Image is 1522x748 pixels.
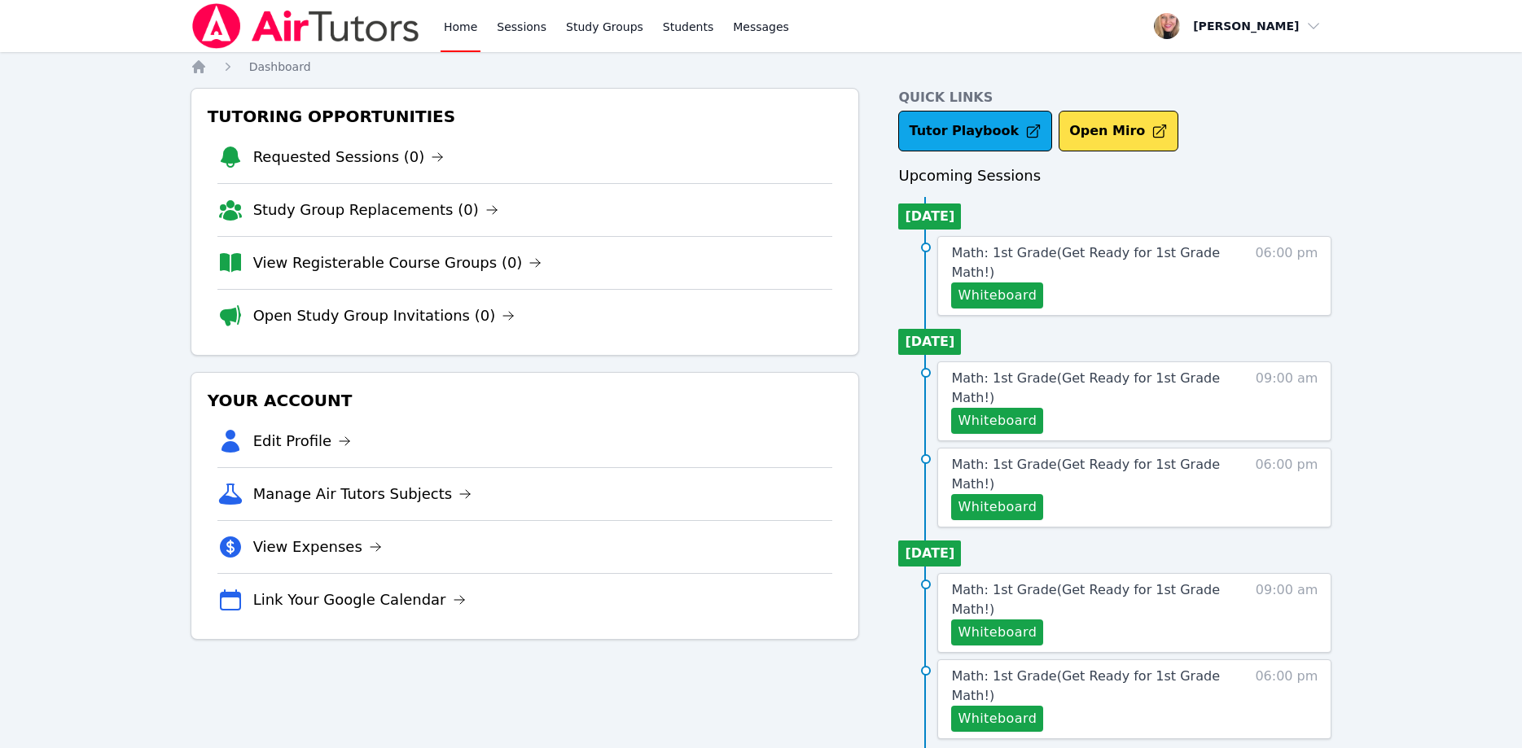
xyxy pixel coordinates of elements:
[1255,667,1318,732] span: 06:00 pm
[1059,111,1178,151] button: Open Miro
[1255,455,1318,520] span: 06:00 pm
[951,668,1220,703] span: Math: 1st Grade ( Get Ready for 1st Grade Math! )
[898,111,1052,151] a: Tutor Playbook
[1256,369,1318,434] span: 09:00 am
[253,483,472,505] a: Manage Air Tutors Subjects
[898,540,961,566] li: [DATE]
[204,386,846,415] h3: Your Account
[951,245,1220,280] span: Math: 1st Grade ( Get Ready for 1st Grade Math! )
[951,494,1043,520] button: Whiteboard
[951,282,1043,308] button: Whiteboard
[951,370,1220,405] span: Math: 1st Grade ( Get Ready for 1st Grade Math! )
[253,588,466,611] a: Link Your Google Calendar
[1255,243,1318,308] span: 06:00 pm
[898,164,1331,187] h3: Upcoming Sessions
[253,252,542,274] a: View Registerable Course Groups (0)
[253,430,352,453] a: Edit Profile
[951,619,1043,645] button: Whiteboard
[191,59,1332,75] nav: Breadcrumb
[253,146,445,168] a: Requested Sessions (0)
[249,59,311,75] a: Dashboard
[951,457,1220,492] span: Math: 1st Grade ( Get Ready for 1st Grade Math! )
[898,329,961,355] li: [DATE]
[951,580,1226,619] a: Math: 1st Grade(Get Ready for 1st Grade Math!)
[951,667,1226,706] a: Math: 1st Grade(Get Ready for 1st Grade Math!)
[253,304,515,327] a: Open Study Group Invitations (0)
[951,455,1226,494] a: Math: 1st Grade(Get Ready for 1st Grade Math!)
[204,102,846,131] h3: Tutoring Opportunities
[249,60,311,73] span: Dashboard
[951,706,1043,732] button: Whiteboard
[253,536,382,558] a: View Expenses
[951,369,1226,408] a: Math: 1st Grade(Get Ready for 1st Grade Math!)
[1256,580,1318,645] span: 09:00 am
[951,582,1220,617] span: Math: 1st Grade ( Get Ready for 1st Grade Math! )
[951,243,1226,282] a: Math: 1st Grade(Get Ready for 1st Grade Math!)
[898,88,1331,107] h4: Quick Links
[951,408,1043,434] button: Whiteboard
[898,203,961,230] li: [DATE]
[733,19,789,35] span: Messages
[253,199,498,221] a: Study Group Replacements (0)
[191,3,421,49] img: Air Tutors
